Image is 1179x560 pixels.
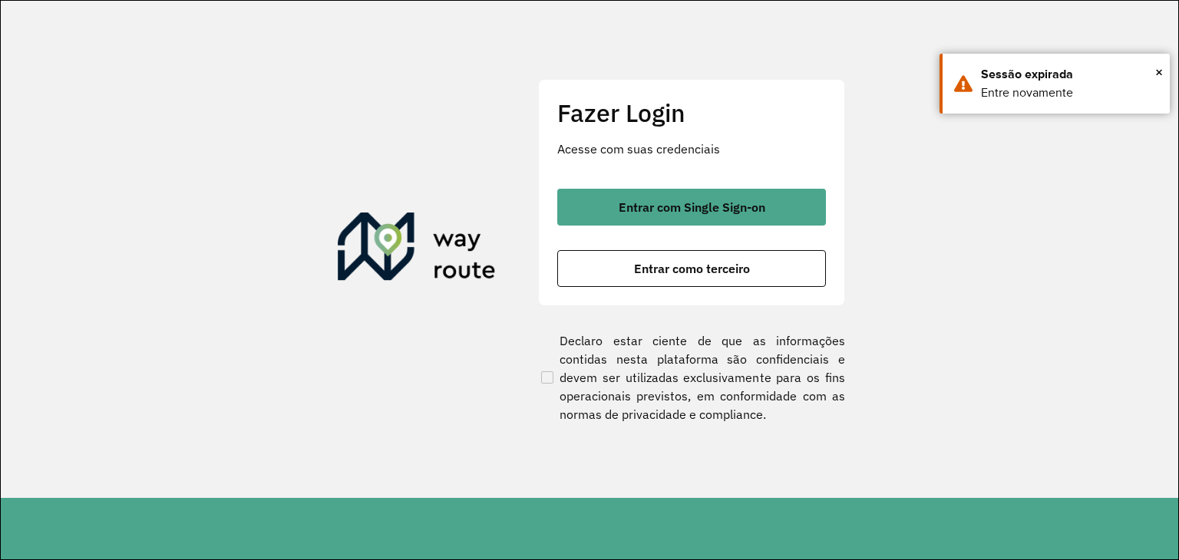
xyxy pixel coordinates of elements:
button: Close [1155,61,1163,84]
button: button [557,189,826,226]
label: Declaro estar ciente de que as informações contidas nesta plataforma são confidenciais e devem se... [538,331,845,423]
img: Roteirizador AmbevTech [338,212,496,286]
button: button [557,250,826,287]
h2: Fazer Login [557,98,826,127]
span: Entrar como terceiro [634,262,750,275]
span: Entrar com Single Sign-on [619,201,765,213]
div: Sessão expirada [981,65,1158,84]
div: Entre novamente [981,84,1158,102]
p: Acesse com suas credenciais [557,140,826,158]
span: × [1155,61,1163,84]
